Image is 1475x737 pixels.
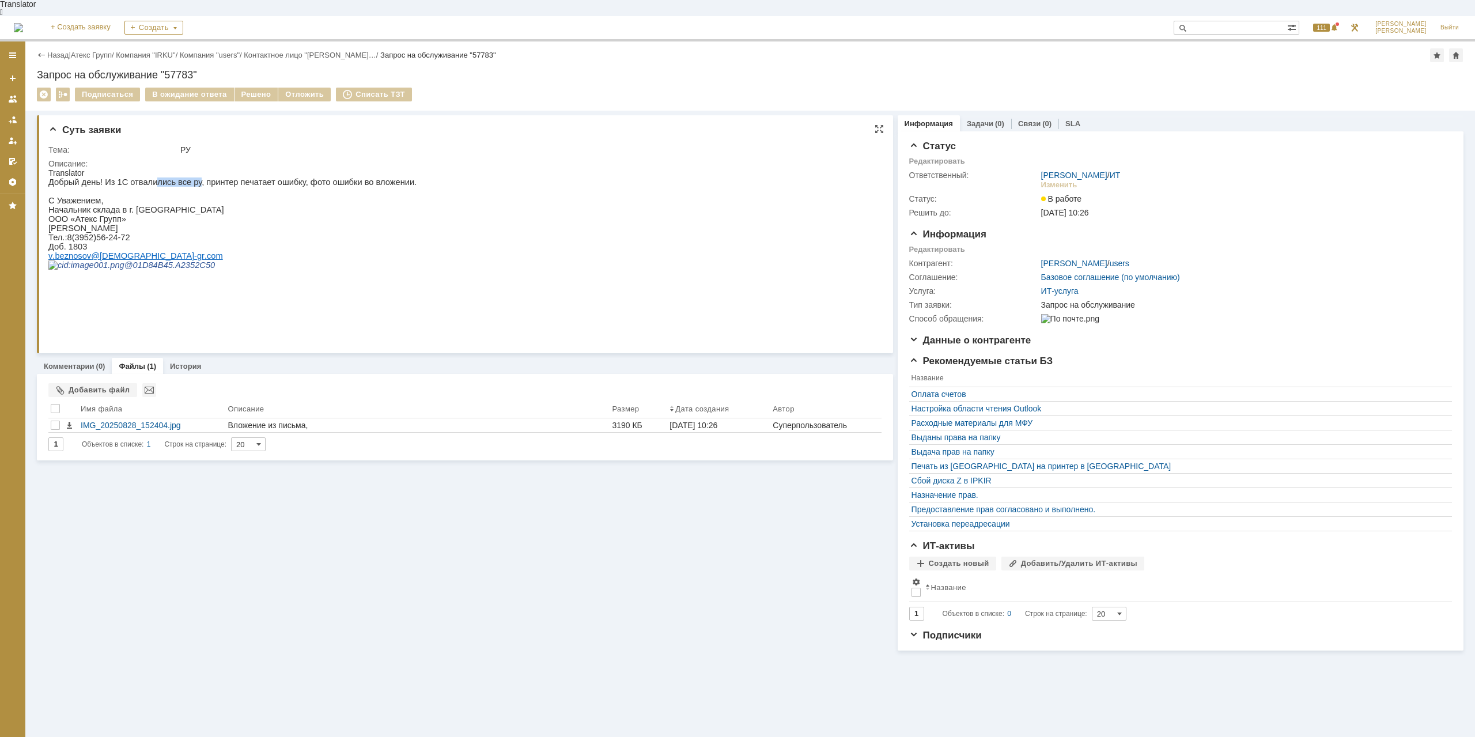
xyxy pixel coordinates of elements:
div: 3190 КБ [612,421,665,430]
a: Настройки [3,173,22,191]
div: 1 [147,437,151,451]
a: Связи [1018,119,1041,128]
a: Компания "users" [180,51,240,59]
div: Редактировать [909,245,965,254]
div: | [69,50,70,59]
div: Создать [124,21,183,35]
div: Вложение из письма, Тема: РУ, Отправитель: [PERSON_NAME] ([EMAIL_ADDRESS][DOMAIN_NAME]) [228,421,608,448]
div: / [1041,259,1129,268]
div: [DATE] 10:26 [670,421,717,430]
a: [PERSON_NAME] [1041,259,1107,268]
a: Перейти на домашнюю страницу [14,23,23,32]
span: @ [43,83,51,92]
a: [PERSON_NAME] [1041,171,1107,180]
a: Перейти в интерфейс администратора [1348,21,1361,35]
span: [PERSON_NAME] [1375,21,1427,28]
div: Название [931,583,966,592]
a: Мои заявки [3,131,22,150]
a: Установка переадресации [912,519,1444,528]
span: Расширенный поиск [1287,21,1299,32]
a: Расходные материалы для МФУ [912,418,1444,428]
div: Запрос на обслуживание [1041,300,1444,309]
div: / [244,51,380,59]
div: Дата создания [675,405,729,413]
a: Компания "IRKU" [116,51,175,59]
div: Контрагент: [909,259,1039,268]
div: Ответственный: [909,171,1039,180]
i: Строк на странице: [943,607,1087,621]
span: . [156,83,158,92]
span: Объектов в списке: [82,440,143,448]
div: Соглашение: [909,273,1039,282]
div: IMG_20250828_152404.jpg [81,421,224,430]
a: + Создать заявку [44,16,118,39]
div: Настройка области чтения Outlook [912,404,1444,413]
div: Описание [228,405,264,413]
a: Выдача прав на папку [912,447,1444,456]
span: В работе [1041,194,1081,203]
div: Автор [773,405,795,413]
th: Автор [770,402,881,418]
div: 0 [1007,607,1011,621]
div: Работа с массовостью [56,88,70,101]
div: Имя файла [81,405,122,413]
div: / [116,51,180,59]
div: / [71,51,116,59]
div: Решить до: [909,208,1039,217]
th: Имя файла [78,402,226,418]
span: - [146,83,149,92]
div: Предоставление прав согласовано и выполнено. [912,505,1444,514]
div: / [180,51,244,59]
span: Скачать файл [65,421,74,430]
a: Выйти [1434,16,1466,39]
th: Название [909,372,1446,387]
div: Услуга: [909,286,1039,296]
img: logo [14,23,23,32]
a: Атекс Групп [71,51,112,59]
div: Статус: [909,194,1039,203]
i: Строк на странице: [82,437,226,451]
a: Печать из [GEOGRAPHIC_DATA] на принтер в [GEOGRAPHIC_DATA] [912,462,1444,471]
a: Выданы права на папку [912,433,1444,442]
a: SLA [1065,119,1080,128]
div: Способ обращения: [909,314,1039,323]
span: Подписчики [909,630,982,641]
a: Задачи [967,119,993,128]
a: Сбой диска Z в IPKIR [912,476,1444,485]
a: История [170,362,201,371]
a: Файлы [119,362,145,371]
div: Удалить [37,88,51,101]
span: Данные о контрагенте [909,335,1031,346]
a: Базовое соглашение (по умолчанию) [1041,273,1180,282]
a: Информация [905,119,953,128]
div: Запрос на обслуживание "57783" [37,69,1463,81]
div: (0) [995,119,1004,128]
a: [PERSON_NAME][PERSON_NAME] [1368,16,1434,39]
div: Отправить выбранные файлы [142,383,156,397]
div: Добавить в избранное [1430,48,1444,62]
div: РУ [180,145,873,154]
div: Редактировать [909,157,965,166]
th: Размер [610,402,667,418]
span: [DATE] 10:26 [1041,208,1089,217]
div: Тип заявки: [909,300,1039,309]
img: По почте.png [1041,314,1099,323]
div: (0) [1042,119,1052,128]
span: Рекомендуемые статьи БЗ [909,356,1053,366]
div: Оплата счетов [912,390,1444,399]
a: Комментарии [44,362,94,371]
div: (1) [147,362,156,371]
a: Создать заявку [3,69,22,88]
a: Контактное лицо "[PERSON_NAME]… [244,51,376,59]
span: [PERSON_NAME] [1375,28,1427,35]
span: Информация [909,229,986,240]
div: Изменить [1041,180,1077,190]
div: (0) [96,362,105,371]
a: Назначение прав. [912,490,1444,500]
